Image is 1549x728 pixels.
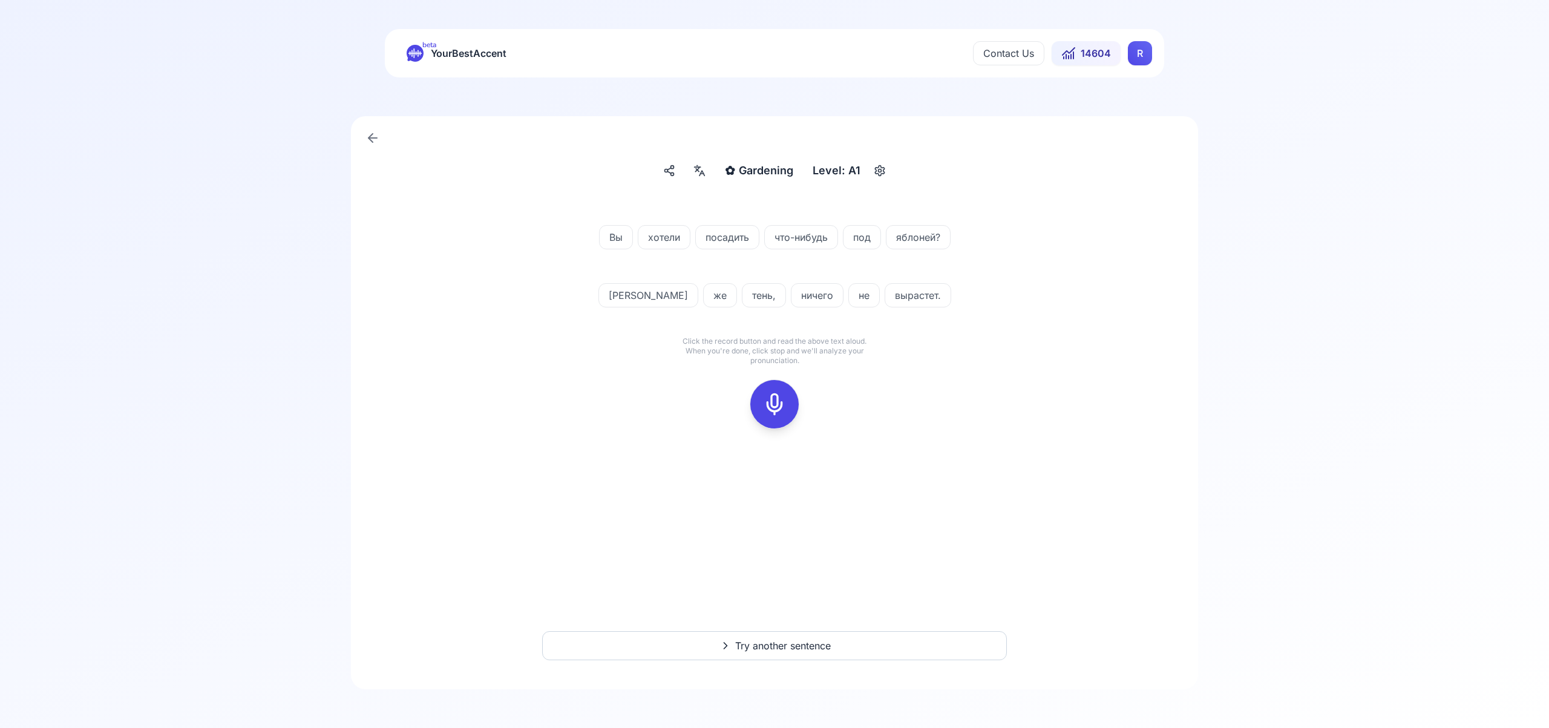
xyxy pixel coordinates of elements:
[600,230,632,244] span: Вы
[704,288,736,303] span: же
[848,283,880,307] button: не
[598,283,698,307] button: [PERSON_NAME]
[973,41,1044,65] button: Contact Us
[1052,41,1121,65] button: 14604
[843,225,881,249] button: под
[849,288,879,303] span: не
[431,45,506,62] span: YourBestAccent
[742,283,786,307] button: тень,
[808,160,889,182] button: Level: A1
[638,230,690,244] span: хотели
[725,162,735,179] span: ✿
[765,230,837,244] span: что-нибудь
[1128,41,1152,65] button: RR
[599,225,633,249] button: Вы
[791,283,843,307] button: ничего
[808,160,865,182] div: Level: A1
[703,283,737,307] button: же
[886,230,950,244] span: яблоней?
[885,288,951,303] span: вырастет.
[885,283,951,307] button: вырастет.
[542,631,1007,660] button: Try another sentence
[720,160,798,182] button: ✿Gardening
[638,225,690,249] button: хотели
[791,288,843,303] span: ничего
[422,40,436,50] span: beta
[1081,46,1111,61] span: 14604
[599,288,698,303] span: [PERSON_NAME]
[678,336,871,366] p: Click the record button and read the above text aloud. When you're done, click stop and we'll ana...
[843,230,880,244] span: под
[1128,41,1152,65] div: R
[739,162,793,179] span: Gardening
[397,45,516,62] a: betaYourBestAccent
[764,225,838,249] button: что-нибудь
[696,230,759,244] span: посадить
[742,288,785,303] span: тень,
[735,638,831,653] span: Try another sentence
[886,225,951,249] button: яблоней?
[695,225,759,249] button: посадить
